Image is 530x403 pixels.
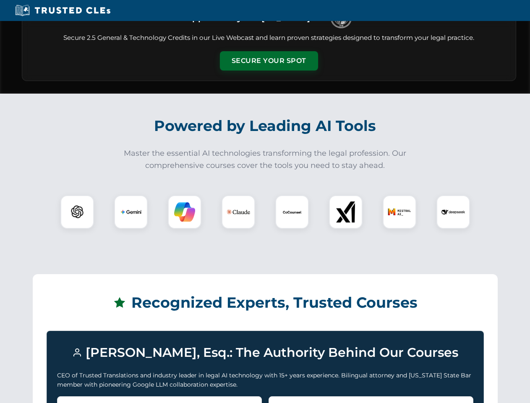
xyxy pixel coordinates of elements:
[436,195,470,229] div: DeepSeek
[168,195,201,229] div: Copilot
[220,51,318,71] button: Secure Your Spot
[275,195,309,229] div: CoCounsel
[60,195,94,229] div: ChatGPT
[65,200,89,224] img: ChatGPT Logo
[174,201,195,222] img: Copilot Logo
[383,195,416,229] div: Mistral AI
[227,200,250,224] img: Claude Logo
[329,195,363,229] div: xAI
[57,341,473,364] h3: [PERSON_NAME], Esq.: The Authority Behind Our Courses
[222,195,255,229] div: Claude
[32,33,506,43] p: Secure 2.5 General & Technology Credits in our Live Webcast and learn proven strategies designed ...
[33,111,498,141] h2: Powered by Leading AI Tools
[282,201,303,222] img: CoCounsel Logo
[441,200,465,224] img: DeepSeek Logo
[388,200,411,224] img: Mistral AI Logo
[13,4,113,17] img: Trusted CLEs
[335,201,356,222] img: xAI Logo
[118,147,412,172] p: Master the essential AI technologies transforming the legal profession. Our comprehensive courses...
[120,201,141,222] img: Gemini Logo
[57,371,473,390] p: CEO of Trusted Translations and industry leader in legal AI technology with 15+ years experience....
[47,288,484,317] h2: Recognized Experts, Trusted Courses
[114,195,148,229] div: Gemini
